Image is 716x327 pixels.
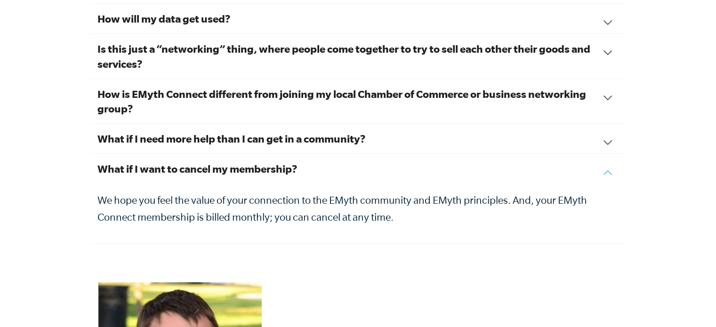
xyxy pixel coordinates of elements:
[97,87,619,116] h3: How is EMyth Connect different from joining my local Chamber of Commerce or business networking g...
[97,11,619,26] h3: How will my data get used?
[97,131,619,146] h3: What if I need more help than I can get in a community?
[97,161,619,176] h3: What if I want to cancel my membership?
[669,282,716,327] iframe: Chat Widget
[97,41,619,71] h3: Is this just a “networking” thing, where people come together to try to sell each other their goo...
[97,191,619,225] p: We hope you feel the value of your connection to the EMyth community and EMyth principles. And, y...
